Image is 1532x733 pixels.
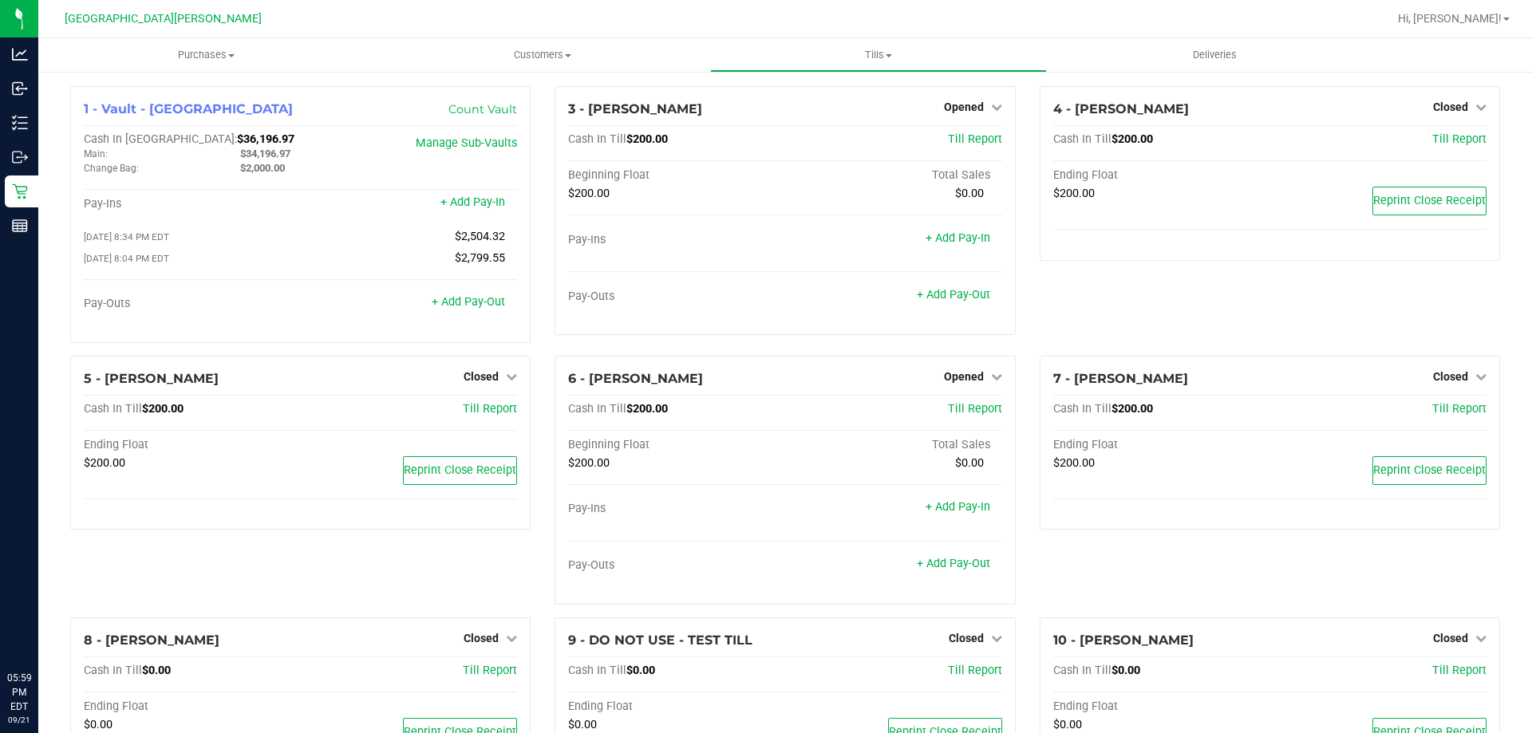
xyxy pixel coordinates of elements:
[12,183,28,199] inline-svg: Retail
[84,297,301,311] div: Pay-Outs
[1053,168,1270,183] div: Ending Float
[38,48,374,62] span: Purchases
[1053,456,1095,470] span: $200.00
[785,438,1002,452] div: Total Sales
[84,253,169,264] span: [DATE] 8:04 PM EDT
[374,38,710,72] a: Customers
[463,402,517,416] a: Till Report
[142,664,171,677] span: $0.00
[403,456,517,485] button: Reprint Close Receipt
[84,132,237,146] span: Cash In [GEOGRAPHIC_DATA]:
[1053,132,1111,146] span: Cash In Till
[568,101,702,116] span: 3 - [PERSON_NAME]
[1047,38,1383,72] a: Deliveries
[12,46,28,62] inline-svg: Analytics
[12,218,28,234] inline-svg: Reports
[1053,633,1194,648] span: 10 - [PERSON_NAME]
[455,230,505,243] span: $2,504.32
[568,402,626,416] span: Cash In Till
[1053,187,1095,200] span: $200.00
[785,168,1002,183] div: Total Sales
[12,149,28,165] inline-svg: Outbound
[240,162,285,174] span: $2,000.00
[84,633,219,648] span: 8 - [PERSON_NAME]
[568,438,785,452] div: Beginning Float
[448,102,517,116] a: Count Vault
[626,402,668,416] span: $200.00
[1432,664,1487,677] a: Till Report
[568,664,626,677] span: Cash In Till
[1053,402,1111,416] span: Cash In Till
[948,402,1002,416] a: Till Report
[626,132,668,146] span: $200.00
[926,231,990,245] a: + Add Pay-In
[1053,664,1111,677] span: Cash In Till
[1432,132,1487,146] a: Till Report
[568,233,785,247] div: Pay-Ins
[917,557,990,570] a: + Add Pay-Out
[1398,12,1502,25] span: Hi, [PERSON_NAME]!
[455,251,505,265] span: $2,799.55
[710,38,1046,72] a: Tills
[1433,100,1468,113] span: Closed
[142,402,184,416] span: $200.00
[1373,463,1486,477] span: Reprint Close Receipt
[1111,664,1140,677] span: $0.00
[84,438,301,452] div: Ending Float
[955,187,984,200] span: $0.00
[1111,402,1153,416] span: $200.00
[84,718,113,731] span: $0.00
[955,456,984,470] span: $0.00
[16,605,64,653] iframe: Resource center
[84,148,108,160] span: Main:
[1111,132,1153,146] span: $200.00
[1373,194,1486,207] span: Reprint Close Receipt
[84,456,125,470] span: $200.00
[568,558,785,573] div: Pay-Outs
[84,402,142,416] span: Cash In Till
[568,718,597,731] span: $0.00
[568,187,610,200] span: $200.00
[568,502,785,516] div: Pay-Ins
[463,664,517,677] a: Till Report
[711,48,1045,62] span: Tills
[1433,632,1468,644] span: Closed
[1433,370,1468,383] span: Closed
[949,632,984,644] span: Closed
[1171,48,1258,62] span: Deliveries
[404,463,516,477] span: Reprint Close Receipt
[84,101,293,116] span: 1 - Vault - [GEOGRAPHIC_DATA]
[568,633,752,648] span: 9 - DO NOT USE - TEST TILL
[926,500,990,514] a: + Add Pay-In
[568,700,785,714] div: Ending Float
[12,81,28,97] inline-svg: Inbound
[1432,402,1487,416] a: Till Report
[84,231,169,242] span: [DATE] 8:34 PM EDT
[375,48,709,62] span: Customers
[440,195,505,209] a: + Add Pay-In
[917,288,990,301] a: + Add Pay-Out
[38,38,374,72] a: Purchases
[65,12,262,26] span: [GEOGRAPHIC_DATA][PERSON_NAME]
[1053,438,1270,452] div: Ending Float
[84,700,301,714] div: Ending Float
[944,100,984,113] span: Opened
[1372,187,1487,215] button: Reprint Close Receipt
[84,664,142,677] span: Cash In Till
[948,664,1002,677] a: Till Report
[84,197,301,211] div: Pay-Ins
[1053,371,1188,386] span: 7 - [PERSON_NAME]
[568,290,785,304] div: Pay-Outs
[944,370,984,383] span: Opened
[1053,700,1270,714] div: Ending Float
[948,132,1002,146] a: Till Report
[237,132,294,146] span: $36,196.97
[1053,718,1082,731] span: $0.00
